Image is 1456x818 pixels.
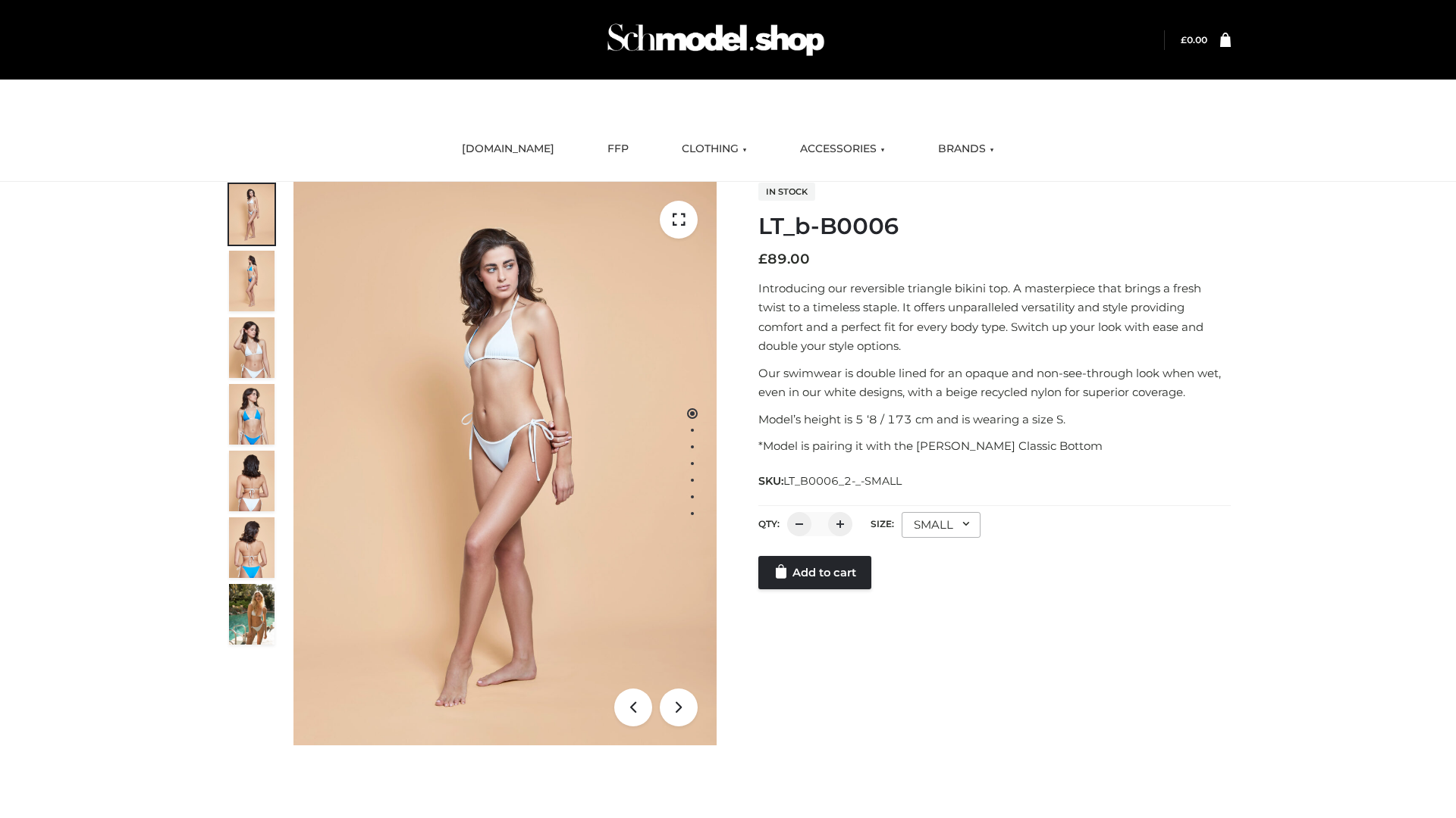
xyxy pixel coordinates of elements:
span: £ [1181,34,1187,45]
a: [DOMAIN_NAME] [450,133,566,166]
img: Arieltop_CloudNine_AzureSky2.jpg [229,584,275,645]
img: ArielClassicBikiniTop_CloudNine_AzureSky_OW114ECO_1 [293,182,717,745]
a: CLOTHING [670,133,758,166]
span: In stock [758,183,815,201]
p: Model’s height is 5 ‘8 / 173 cm and is wearing a size S. [758,410,1231,429]
img: ArielClassicBikiniTop_CloudNine_AzureSky_OW114ECO_3-scaled.jpg [229,317,275,378]
span: SKU: [758,472,903,490]
label: Size: [871,518,894,529]
img: ArielClassicBikiniTop_CloudNine_AzureSky_OW114ECO_1-scaled.jpg [229,184,275,245]
a: ACCESSORIES [789,133,896,166]
img: ArielClassicBikiniTop_CloudNine_AzureSky_OW114ECO_8-scaled.jpg [229,517,275,578]
a: BRANDS [927,133,1006,166]
h1: LT_b-B0006 [758,213,1231,240]
span: £ [758,251,767,267]
label: QTY: [758,518,780,529]
bdi: 0.00 [1181,34,1207,45]
bdi: 89.00 [758,251,810,267]
span: LT_B0006_2-_-SMALL [783,474,902,488]
a: £0.00 [1181,34,1207,45]
img: Schmodel Admin 964 [602,10,830,70]
img: ArielClassicBikiniTop_CloudNine_AzureSky_OW114ECO_7-scaled.jpg [229,451,275,511]
p: Introducing our reversible triangle bikini top. A masterpiece that brings a fresh twist to a time... [758,279,1231,356]
a: Add to cart [758,556,871,589]
p: *Model is pairing it with the [PERSON_NAME] Classic Bottom [758,436,1231,456]
p: Our swimwear is double lined for an opaque and non-see-through look when wet, even in our white d... [758,364,1231,402]
div: SMALL [902,512,981,538]
a: FFP [596,133,640,166]
img: ArielClassicBikiniTop_CloudNine_AzureSky_OW114ECO_4-scaled.jpg [229,384,275,445]
img: ArielClassicBikiniTop_CloudNine_AzureSky_OW114ECO_2-scaled.jpg [229,251,275,311]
